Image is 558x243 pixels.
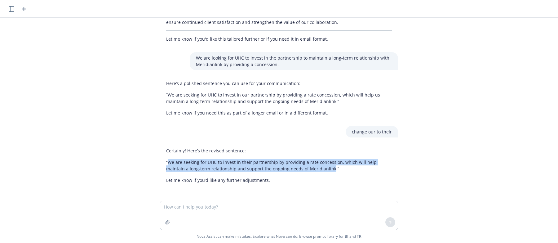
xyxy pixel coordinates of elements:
[166,36,392,42] p: Let me know if you'd like this tailored further or if you need it in email format.
[166,159,392,172] p: “We are seeking for UHC to invest in their partnership by providing a rate concession, which will...
[196,55,392,68] p: We are looking for UHC to invest in the partnership to maintain a long-term relationship with Mer...
[345,234,348,239] a: BI
[166,92,392,105] p: “We are seeking for UHC to invest in our partnership by providing a rate concession, which will h...
[166,80,392,87] p: Here’s a polished sentence you can use for your communication:
[166,177,392,183] p: Let me know if you’d like any further adjustments.
[352,128,392,135] p: change our to their
[166,147,392,154] p: Certainly! Here’s the revised sentence:
[3,230,555,243] span: Nova Assist can make mistakes. Explore what Nova can do: Browse prompt library for and
[357,234,361,239] a: TR
[166,110,392,116] p: Let me know if you need this as part of a longer email or in a different format.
